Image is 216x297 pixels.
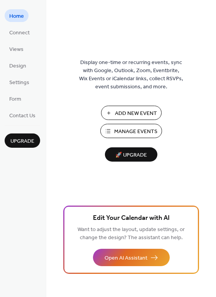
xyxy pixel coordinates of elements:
[9,29,30,37] span: Connect
[78,224,185,243] span: Want to adjust the layout, update settings, or change the design? The assistant can help.
[5,59,31,72] a: Design
[5,92,26,105] a: Form
[9,46,24,54] span: Views
[5,42,28,55] a: Views
[5,26,34,39] a: Connect
[9,112,35,120] span: Contact Us
[105,147,157,162] button: 🚀 Upgrade
[93,213,170,224] span: Edit Your Calendar with AI
[9,62,26,70] span: Design
[10,137,34,145] span: Upgrade
[9,79,29,87] span: Settings
[115,110,157,118] span: Add New Event
[5,133,40,148] button: Upgrade
[93,249,170,266] button: Open AI Assistant
[5,9,29,22] a: Home
[5,76,34,88] a: Settings
[105,254,147,262] span: Open AI Assistant
[79,59,183,91] span: Display one-time or recurring events, sync with Google, Outlook, Zoom, Eventbrite, Wix Events or ...
[110,150,153,160] span: 🚀 Upgrade
[9,12,24,20] span: Home
[100,124,162,138] button: Manage Events
[114,128,157,136] span: Manage Events
[5,109,40,121] a: Contact Us
[9,95,21,103] span: Form
[101,106,162,120] button: Add New Event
